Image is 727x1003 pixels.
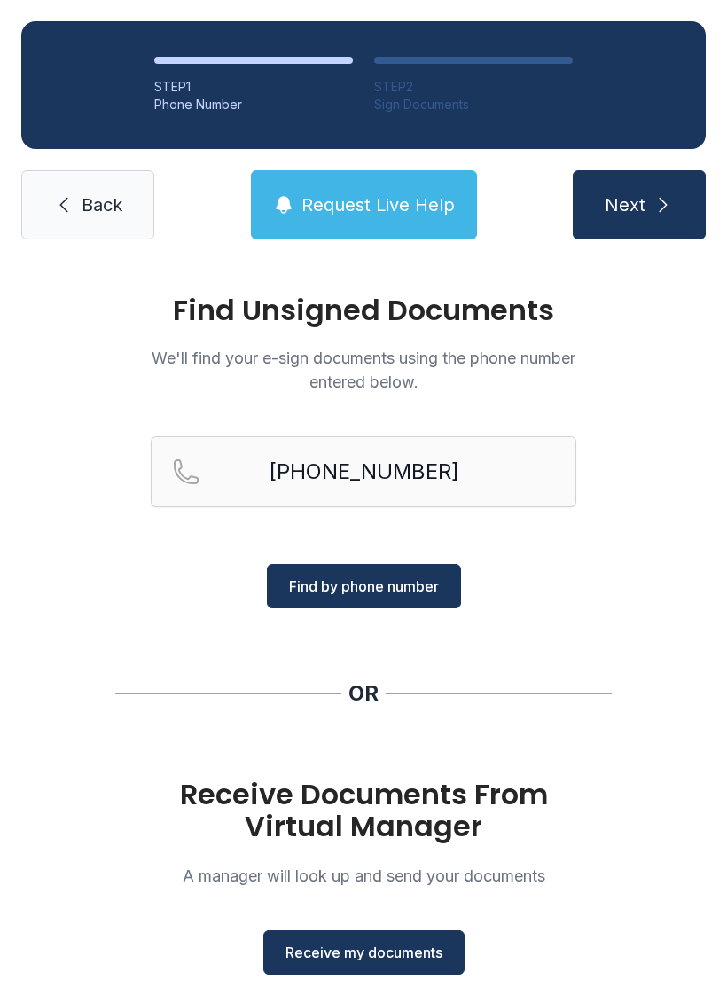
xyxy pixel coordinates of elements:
[154,78,353,96] div: STEP 1
[301,192,455,217] span: Request Live Help
[151,436,576,507] input: Reservation phone number
[374,96,573,114] div: Sign Documents
[82,192,122,217] span: Back
[151,864,576,888] p: A manager will look up and send your documents
[605,192,645,217] span: Next
[154,96,353,114] div: Phone Number
[374,78,573,96] div: STEP 2
[151,296,576,325] h1: Find Unsigned Documents
[348,679,379,708] div: OR
[151,779,576,842] h1: Receive Documents From Virtual Manager
[285,942,442,963] span: Receive my documents
[151,346,576,394] p: We'll find your e-sign documents using the phone number entered below.
[289,576,439,597] span: Find by phone number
